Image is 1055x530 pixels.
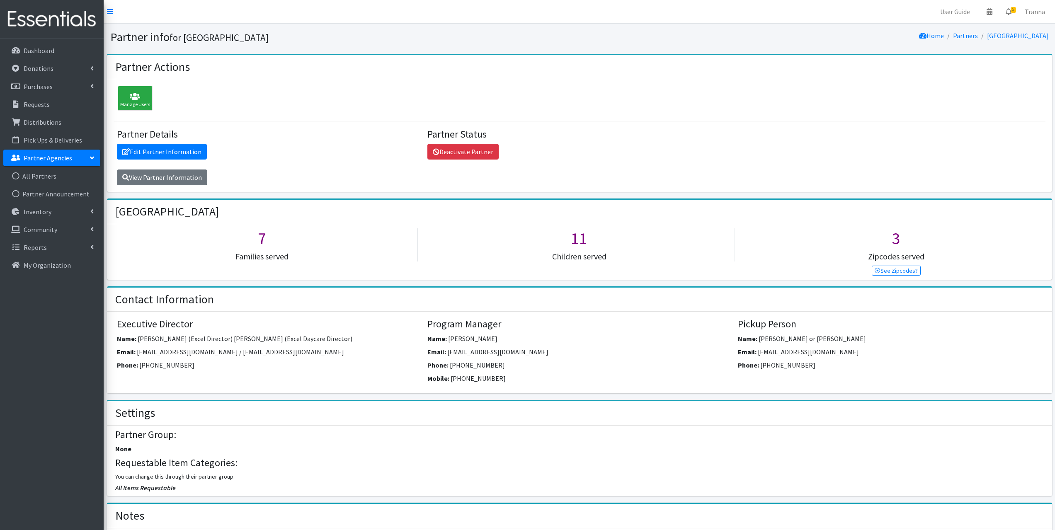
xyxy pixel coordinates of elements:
a: Pick Ups & Deliveries [3,132,100,148]
h2: Settings [115,406,155,420]
a: My Organization [3,257,100,273]
p: Reports [24,243,47,252]
h2: [GEOGRAPHIC_DATA] [115,205,219,219]
span: [EMAIL_ADDRESS][DOMAIN_NAME] [447,348,548,356]
p: Dashboard [24,46,54,55]
label: None [115,444,131,454]
h1: 7 [107,228,417,248]
label: Email: [427,347,446,357]
span: [PERSON_NAME] [448,334,497,343]
a: Dashboard [3,42,100,59]
a: Edit Partner Information [117,144,207,160]
label: Phone: [427,360,449,370]
a: Partner Agencies [3,150,100,166]
h4: Partner Status [427,128,732,140]
span: [PHONE_NUMBER] [760,361,815,369]
img: HumanEssentials [3,5,100,33]
span: [PERSON_NAME] or [PERSON_NAME] [759,334,866,343]
a: See Zipcodes? [872,266,921,276]
h4: Requestable Item Categories: [115,457,1043,469]
h1: 3 [741,228,1052,248]
a: Distributions [3,114,100,131]
a: Partner Announcement [3,186,100,202]
a: 5 [999,3,1018,20]
p: Pick Ups & Deliveries [24,136,82,144]
span: [EMAIL_ADDRESS][DOMAIN_NAME] [758,348,859,356]
h4: Program Manager [427,318,732,330]
a: Inventory [3,203,100,220]
label: Mobile: [427,373,449,383]
h4: Executive Director [117,318,421,330]
h4: Pickup Person [738,318,1042,330]
span: 5 [1011,7,1016,13]
p: Partner Agencies [24,154,72,162]
a: Donations [3,60,100,77]
a: Home [919,31,944,40]
a: [GEOGRAPHIC_DATA] [987,31,1049,40]
p: Inventory [24,208,51,216]
p: Donations [24,64,53,73]
h4: Partner Group: [115,429,1043,441]
p: Requests [24,100,50,109]
p: Community [24,225,57,234]
label: Email: [738,347,757,357]
h5: Families served [107,252,417,261]
a: Purchases [3,78,100,95]
p: Distributions [24,118,61,126]
label: Name: [427,334,447,344]
label: Phone: [738,360,759,370]
h4: Partner Details [117,128,421,140]
a: Partners [953,31,978,40]
span: [PHONE_NUMBER] [450,361,505,369]
span: [EMAIL_ADDRESS][DOMAIN_NAME] / [EMAIL_ADDRESS][DOMAIN_NAME] [137,348,344,356]
label: Name: [738,334,757,344]
a: View Partner Information [117,169,207,185]
h2: Contact Information [115,293,214,307]
small: for [GEOGRAPHIC_DATA] [170,31,269,44]
a: Tranna [1018,3,1052,20]
a: Requests [3,96,100,113]
span: [PERSON_NAME] (Excel Director) [PERSON_NAME] (Excel Daycare Director) [138,334,352,343]
h1: 11 [424,228,735,248]
h5: Children served [424,252,735,261]
a: Reports [3,239,100,256]
p: Purchases [24,82,53,91]
h2: Partner Actions [115,60,190,74]
div: Manage Users [118,86,153,111]
h5: Zipcodes served [741,252,1052,261]
span: All Items Requestable [115,484,176,492]
span: [PHONE_NUMBER] [139,361,194,369]
a: Manage Users [114,95,153,104]
label: Name: [117,334,136,344]
p: My Organization [24,261,71,269]
a: All Partners [3,168,100,184]
p: You can change this through their partner group. [115,472,1043,481]
h1: Partner info [110,30,577,44]
a: Deactivate Partner [427,144,499,160]
span: [PHONE_NUMBER] [451,374,506,382]
label: Email: [117,347,136,357]
a: Community [3,221,100,238]
h2: Notes [115,509,144,523]
label: Phone: [117,360,138,370]
a: User Guide [934,3,977,20]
